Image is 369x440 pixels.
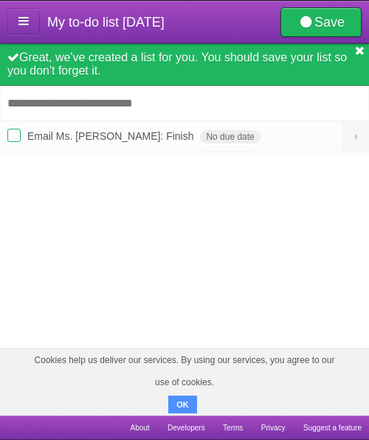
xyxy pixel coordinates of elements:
[200,130,260,143] span: No due date
[168,416,205,440] a: Developers
[303,416,362,440] a: Suggest a feature
[130,416,149,440] a: About
[15,349,354,393] span: Cookies help us deliver our services. By using our services, you agree to our use of cookies.
[27,130,198,142] span: Email Ms. [PERSON_NAME]: Finish
[223,416,243,440] a: Terms
[261,416,286,440] a: Privacy
[280,7,362,37] a: Save
[168,396,197,413] button: OK
[47,15,165,30] span: My to-do list [DATE]
[7,129,21,142] label: Done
